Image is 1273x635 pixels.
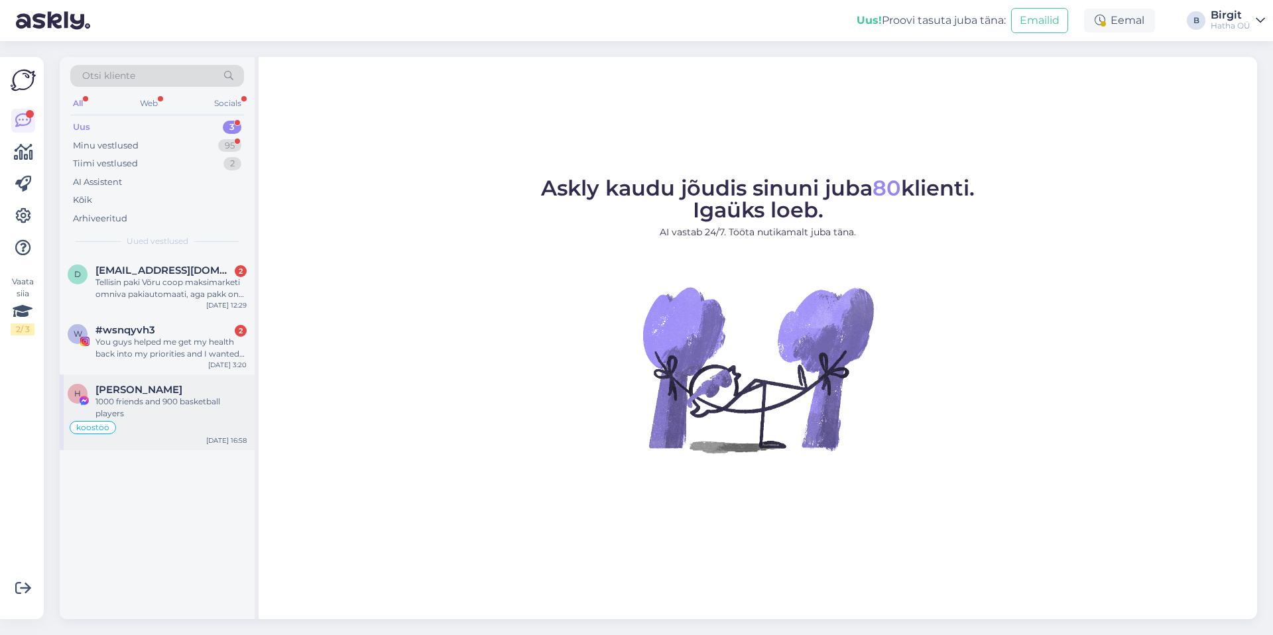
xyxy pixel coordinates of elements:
[218,139,241,152] div: 95
[1011,8,1068,33] button: Emailid
[95,336,247,360] div: You guys helped me get my health back into my priorities and I wanted to say thanks; I had some t...
[70,95,86,112] div: All
[95,384,182,396] span: Heino Skovgaard
[73,176,122,189] div: AI Assistent
[11,276,34,335] div: Vaata siia
[76,424,109,432] span: koostöö
[857,14,882,27] b: Uus!
[1211,21,1250,31] div: Hatha OÜ
[82,69,135,83] span: Otsi kliente
[74,388,81,398] span: H
[541,175,975,223] span: Askly kaudu jõudis sinuni juba klienti. Igaüks loeb.
[223,121,241,134] div: 3
[95,276,247,300] div: Tellisin paki Võru coop maksimarketi omniva pakiautomaati, aga pakk on saadetud Tõrvandi konsumi ...
[235,325,247,337] div: 2
[95,396,247,420] div: 1000 friends and 900 basketball players
[73,121,90,134] div: Uus
[223,157,241,170] div: 2
[1084,9,1155,32] div: Eemal
[638,250,877,489] img: No Chat active
[235,265,247,277] div: 2
[541,225,975,239] p: AI vastab 24/7. Tööta nutikamalt juba täna.
[73,139,139,152] div: Minu vestlused
[212,95,244,112] div: Socials
[857,13,1006,29] div: Proovi tasuta juba täna:
[11,323,34,335] div: 2 / 3
[1211,10,1265,31] a: BirgitHatha OÜ
[1187,11,1205,30] div: B
[95,324,155,336] span: #wsnqyvh3
[873,175,901,201] span: 80
[127,235,188,247] span: Uued vestlused
[95,264,233,276] span: dianamannigo@gmail.com
[206,435,247,445] div: [DATE] 16:58
[206,300,247,310] div: [DATE] 12:29
[73,194,92,207] div: Kõik
[74,329,82,339] span: w
[1211,10,1250,21] div: Birgit
[11,68,36,93] img: Askly Logo
[73,212,127,225] div: Arhiveeritud
[74,269,81,279] span: d
[137,95,160,112] div: Web
[208,360,247,370] div: [DATE] 3:20
[73,157,138,170] div: Tiimi vestlused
